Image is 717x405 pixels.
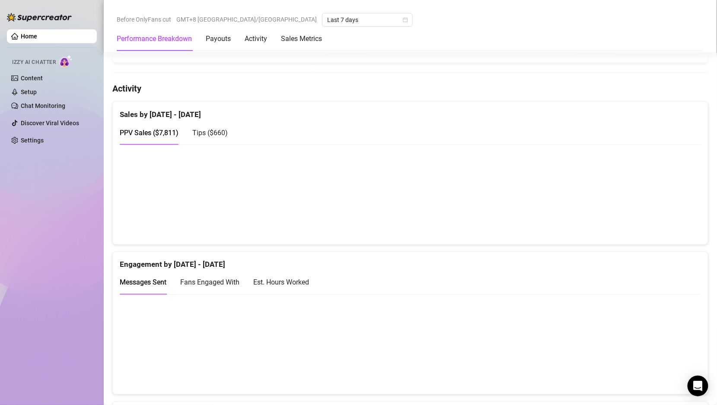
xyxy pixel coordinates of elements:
[245,34,267,44] div: Activity
[21,33,37,40] a: Home
[21,89,37,95] a: Setup
[59,55,73,67] img: AI Chatter
[327,13,408,26] span: Last 7 days
[117,13,171,26] span: Before OnlyFans cut
[21,75,43,82] a: Content
[180,278,239,287] span: Fans Engaged With
[120,252,701,271] div: Engagement by [DATE] - [DATE]
[120,278,166,287] span: Messages Sent
[21,137,44,144] a: Settings
[253,277,309,288] div: Est. Hours Worked
[403,17,408,22] span: calendar
[176,13,317,26] span: GMT+8 [GEOGRAPHIC_DATA]/[GEOGRAPHIC_DATA]
[281,34,322,44] div: Sales Metrics
[112,82,708,95] h4: Activity
[7,13,72,22] img: logo-BBDzfeDw.svg
[12,58,56,66] span: Izzy AI Chatter
[120,102,701,120] div: Sales by [DATE] - [DATE]
[688,376,708,396] div: Open Intercom Messenger
[117,34,192,44] div: Performance Breakdown
[206,34,231,44] div: Payouts
[21,120,79,127] a: Discover Viral Videos
[192,129,228,137] span: Tips ( $660 )
[120,129,178,137] span: PPV Sales ( $7,811 )
[21,102,65,109] a: Chat Monitoring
